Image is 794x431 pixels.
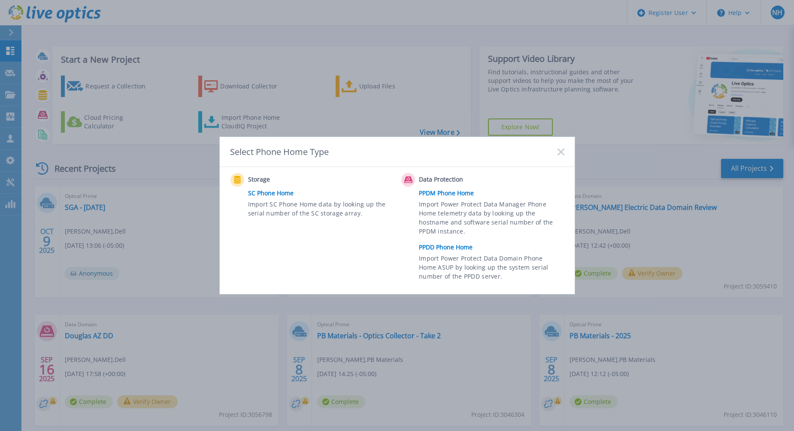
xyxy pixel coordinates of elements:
div: Select Phone Home Type [230,146,330,158]
span: Data Protection [419,175,504,185]
span: Storage [248,175,333,185]
span: Import Power Protect Data Manager Phone Home telemetry data by looking up the hostname and softwa... [419,200,562,239]
a: PPDD Phone Home [419,241,568,254]
a: PPDM Phone Home [419,187,568,200]
span: Import Power Protect Data Domain Phone Home ASUP by looking up the system serial number of the PP... [419,254,562,283]
span: Import SC Phone Home data by looking up the serial number of the SC storage array. [248,200,391,219]
a: SC Phone Home [248,187,397,200]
